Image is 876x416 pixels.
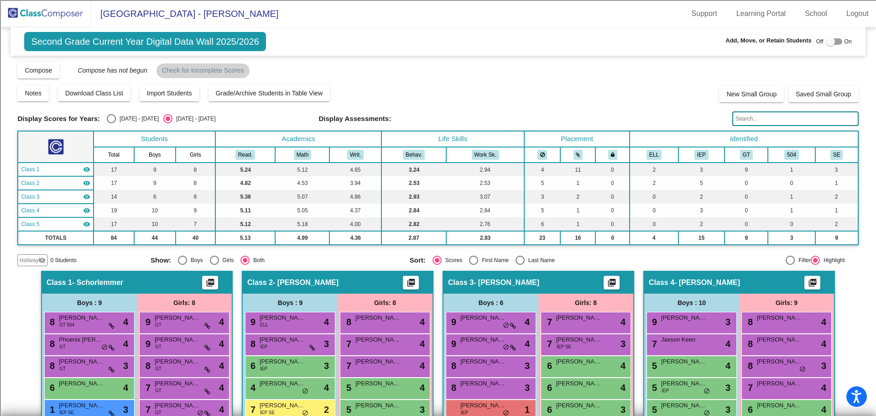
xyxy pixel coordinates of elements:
span: 0 Students [50,256,76,264]
td: 3 [524,190,561,204]
button: Import Students [140,85,199,101]
span: Class 2 [21,179,39,187]
td: 5.12 [215,217,276,231]
td: 9 [725,163,768,176]
span: [PERSON_NAME] [PERSON_NAME] [460,335,506,344]
th: 504 Plan [768,147,815,163]
th: Placement [524,131,630,147]
span: Second Grade Current Year Digital Data Wall 2025/2026 [24,32,266,51]
td: 10 [134,204,176,217]
th: Total [94,147,134,163]
span: Class 4 [21,206,39,215]
span: do_not_disturb_alt [503,344,509,351]
td: 5.11 [215,204,276,217]
div: Boys : 9 [243,294,338,312]
span: 3 [725,315,730,329]
td: 5 [524,176,561,190]
td: 17 [94,217,134,231]
span: [PERSON_NAME] [260,379,305,388]
span: 7 [650,339,657,349]
td: 0 [768,176,815,190]
td: 1 [560,217,595,231]
td: 2 [630,176,678,190]
span: Add, Move, or Retain Students [725,36,812,45]
span: 4 [123,381,128,395]
span: [PERSON_NAME] [757,357,803,366]
td: 8 [176,163,215,176]
td: 1 [815,204,858,217]
span: IEP [260,343,267,350]
span: [PERSON_NAME] [460,357,506,366]
span: 4 [620,315,626,329]
span: IEP [260,365,267,372]
th: Individualized Education Plan [678,147,725,163]
th: Keep with teacher [595,147,630,163]
span: 4 [123,337,128,351]
mat-icon: picture_as_pdf [807,278,818,291]
th: Keep away students [524,147,561,163]
span: do_not_disturb_alt [799,366,806,373]
td: 7 [176,217,215,231]
span: [PERSON_NAME] [59,379,104,388]
button: Print Students Details [403,276,419,290]
td: 9 [134,163,176,176]
td: 5.18 [275,217,329,231]
button: Print Students Details [804,276,820,290]
span: 4 [219,315,224,329]
span: ELL [260,321,268,328]
span: 5 [650,361,657,371]
td: 0 [595,190,630,204]
span: 9 [449,339,456,349]
td: 1 [768,163,815,176]
th: Gifted and Talented [725,147,768,163]
mat-radio-group: Select an option [107,114,215,123]
td: 9 [176,204,215,217]
span: 7 [545,339,552,349]
mat-icon: visibility [83,207,90,214]
span: 9 [248,317,255,327]
td: 4.86 [329,190,381,204]
span: GT [155,321,162,328]
td: 2 [630,163,678,176]
td: 3.94 [329,176,381,190]
span: 8 [47,317,55,327]
div: Last Name [525,256,555,264]
td: 0 [595,231,630,245]
td: 3.07 [446,190,524,204]
div: [DATE] - [DATE] [116,115,159,123]
div: Filter [795,256,811,264]
td: 1 [768,204,815,217]
td: 2.87 [381,231,446,245]
td: 2 [560,190,595,204]
td: TOTALS [18,231,94,245]
span: [PERSON_NAME] [PERSON_NAME] [355,313,401,322]
td: 2.94 [446,163,524,176]
span: Compose [25,67,52,74]
span: [PERSON_NAME] [355,379,401,388]
mat-icon: picture_as_pdf [205,278,216,291]
span: [PERSON_NAME] [661,379,707,388]
th: Academics [215,131,381,147]
td: 0 [725,217,768,231]
span: 4 [219,337,224,351]
span: Class 1 [47,278,72,287]
span: [PERSON_NAME] [155,313,200,322]
button: SE [830,150,843,160]
span: [PERSON_NAME] [355,357,401,366]
td: 16 [560,231,595,245]
mat-icon: visibility [83,179,90,187]
span: [PERSON_NAME] [757,313,803,322]
div: Boys : 10 [644,294,739,312]
td: 6 [134,190,176,204]
td: 3 [768,231,815,245]
td: 10 [134,217,176,231]
span: 8 [47,361,55,371]
span: 4 [123,315,128,329]
td: 0 [595,163,630,176]
span: Display Scores for Years: [17,115,100,123]
div: Girls [219,256,234,264]
th: Life Skills [381,131,524,147]
span: 4 [525,315,530,329]
td: 0 [630,204,678,217]
span: - [PERSON_NAME] [273,278,339,287]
